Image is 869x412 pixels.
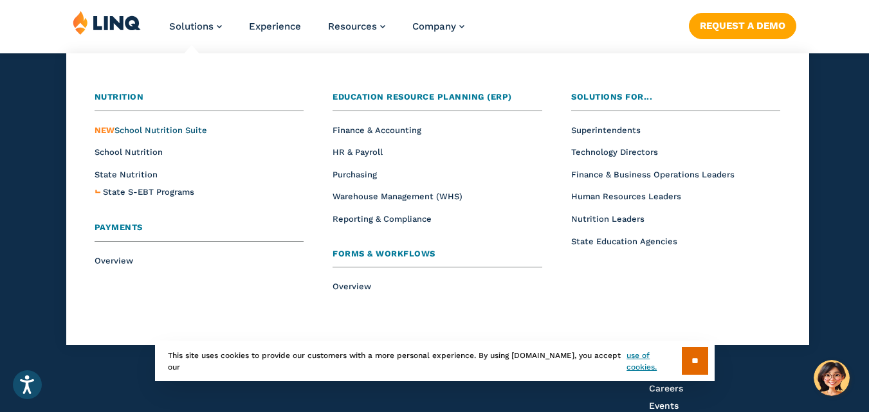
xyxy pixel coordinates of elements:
a: use of cookies. [627,350,681,373]
a: Reporting & Compliance [333,214,432,224]
span: Forms & Workflows [333,249,435,258]
span: Solutions for... [571,92,652,102]
a: Human Resources Leaders [571,192,681,201]
a: Technology Directors [571,147,658,157]
a: Experience [249,21,301,32]
a: State Nutrition [95,170,158,179]
a: State S-EBT Programs [103,186,194,199]
span: Company [412,21,456,32]
a: Forms & Workflows [333,247,542,268]
img: LINQ | K‑12 Software [73,10,141,35]
a: NEWSchool Nutrition Suite [95,125,207,135]
a: Superintendents [571,125,641,135]
a: State Education Agencies [571,237,677,246]
span: Education Resource Planning (ERP) [333,92,512,102]
span: Payments [95,222,143,232]
a: Overview [95,256,133,265]
span: Solutions [169,21,214,32]
button: Hello, have a question? Let’s chat. [814,360,850,396]
a: Overview [333,282,371,291]
a: Payments [95,221,304,242]
a: Finance & Business Operations Leaders [571,170,735,179]
div: This site uses cookies to provide our customers with a more personal experience. By using [DOMAIN... [155,341,715,381]
a: Company [412,21,464,32]
a: School Nutrition [95,147,163,157]
a: Request a Demo [689,13,796,39]
span: Resources [328,21,377,32]
a: Nutrition [95,91,304,111]
a: Nutrition Leaders [571,214,645,224]
a: Solutions for... [571,91,780,111]
nav: Button Navigation [689,10,796,39]
span: NEW [95,125,114,135]
a: Warehouse Management (WHS) [333,192,462,201]
span: State S-EBT Programs [103,187,194,197]
a: Resources [328,21,385,32]
span: School Nutrition Suite [95,125,207,135]
a: Education Resource Planning (ERP) [333,91,542,111]
a: Finance & Accounting [333,125,421,135]
a: Purchasing [333,170,377,179]
a: Solutions [169,21,222,32]
a: HR & Payroll [333,147,383,157]
nav: Primary Navigation [169,10,464,53]
span: Nutrition [95,92,144,102]
a: Events [649,400,679,411]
